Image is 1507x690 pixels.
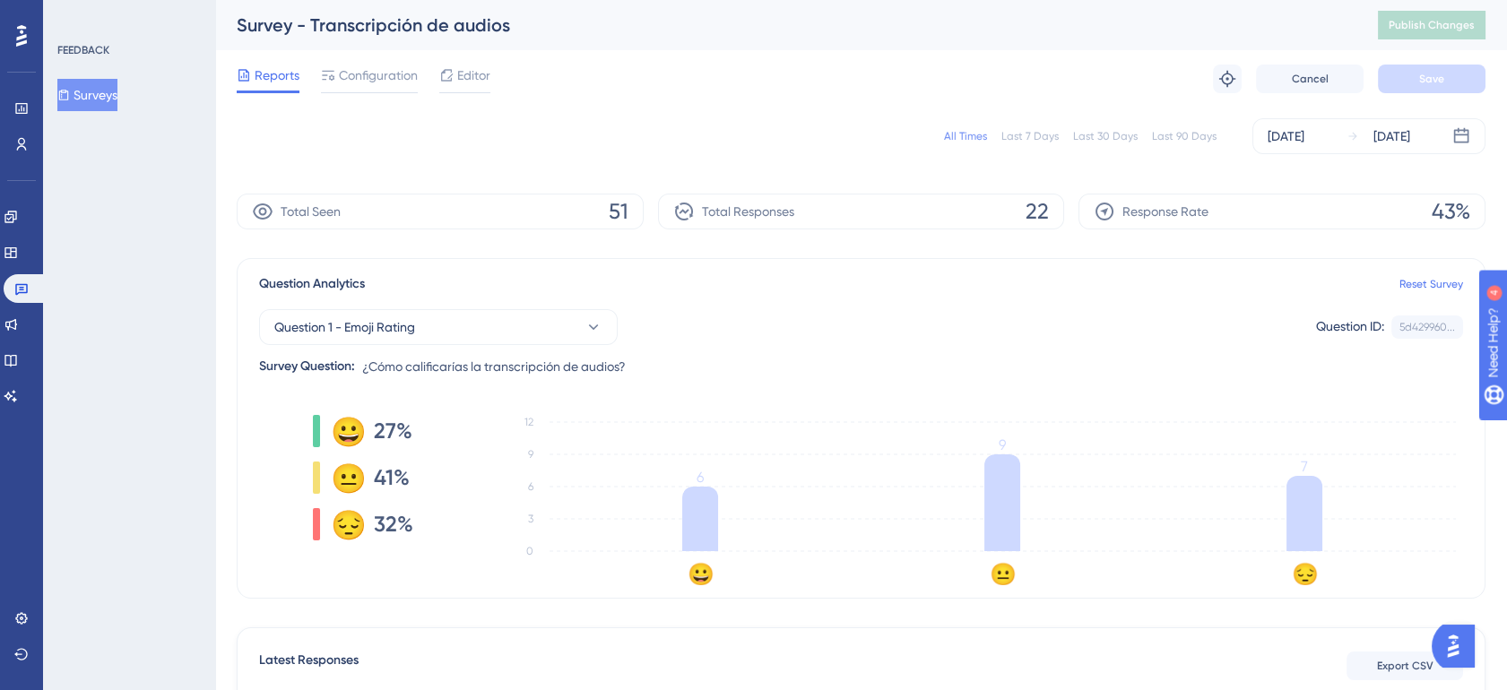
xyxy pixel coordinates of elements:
[1292,561,1319,587] text: 😔
[990,561,1017,587] text: 😐
[57,43,109,57] div: FEEDBACK
[259,650,359,682] span: Latest Responses
[1152,129,1217,143] div: Last 90 Days
[374,510,413,539] span: 32%
[1073,129,1138,143] div: Last 30 Days
[1301,458,1308,475] tspan: 7
[274,316,415,338] span: Question 1 - Emoji Rating
[1316,315,1384,339] div: Question ID:
[1378,65,1485,93] button: Save
[1268,125,1304,147] div: [DATE]
[526,545,533,557] tspan: 0
[528,513,533,525] tspan: 3
[374,417,412,445] span: 27%
[259,309,618,345] button: Question 1 - Emoji Rating
[1347,651,1463,680] button: Export CSV
[524,416,533,428] tspan: 12
[259,273,365,295] span: Question Analytics
[944,129,987,143] div: All Times
[331,417,359,445] div: 😀
[528,480,533,493] tspan: 6
[339,65,418,86] span: Configuration
[259,356,355,377] div: Survey Question:
[999,436,1006,453] tspan: 9
[1432,619,1485,673] iframe: UserGuiding AI Assistant Launcher
[1399,277,1463,291] a: Reset Survey
[1122,201,1208,222] span: Response Rate
[331,510,359,539] div: 😔
[1432,197,1470,226] span: 43%
[125,9,130,23] div: 4
[688,561,715,587] text: 😀
[1256,65,1364,93] button: Cancel
[702,201,794,222] span: Total Responses
[1373,125,1410,147] div: [DATE]
[1001,129,1059,143] div: Last 7 Days
[1377,659,1433,673] span: Export CSV
[362,356,626,377] span: ¿Cómo calificarías la transcripción de audios?
[609,197,628,226] span: 51
[1378,11,1485,39] button: Publish Changes
[1292,72,1329,86] span: Cancel
[528,448,533,461] tspan: 9
[1419,72,1444,86] span: Save
[255,65,299,86] span: Reports
[697,469,704,486] tspan: 6
[331,463,359,492] div: 😐
[57,79,117,111] button: Surveys
[457,65,490,86] span: Editor
[1399,320,1455,334] div: 5d429960...
[1389,18,1475,32] span: Publish Changes
[1026,197,1049,226] span: 22
[281,201,341,222] span: Total Seen
[42,4,112,26] span: Need Help?
[237,13,1333,38] div: Survey - Transcripción de audios
[374,463,410,492] span: 41%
